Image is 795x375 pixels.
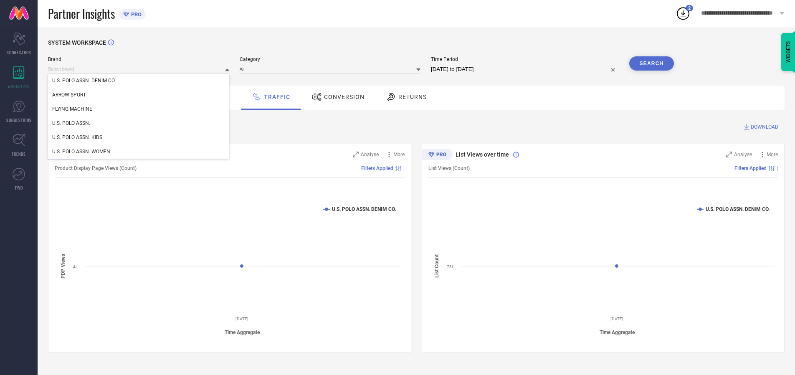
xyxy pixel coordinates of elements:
[428,165,470,171] span: List Views (Count)
[734,165,767,171] span: Filters Applied
[431,56,619,62] span: Time Period
[48,88,229,102] div: ARROW SPORT
[751,123,778,131] span: DOWNLOAD
[767,152,778,157] span: More
[422,149,453,162] div: Premium
[8,83,30,89] span: WORKSPACE
[599,329,635,335] tspan: Time Aggregate
[629,56,674,71] button: Search
[734,152,752,157] span: Analyse
[726,152,732,157] svg: Zoom
[52,120,90,126] span: U.S. POLO ASSN.
[361,152,379,157] span: Analyse
[777,165,778,171] span: |
[706,206,770,212] text: U.S. POLO ASSN. DENIM CO.
[48,56,229,62] span: Brand
[434,254,440,278] tspan: List Count
[688,5,691,11] span: 2
[48,5,115,22] span: Partner Insights
[15,185,23,191] span: FWD
[52,134,102,140] span: U.S. POLO ASSN. KIDS
[361,165,393,171] span: Filters Applied
[12,151,26,157] span: TRENDS
[129,11,142,18] span: PRO
[353,152,359,157] svg: Zoom
[431,64,619,74] input: Select time period
[48,65,229,73] input: Select brand
[447,264,454,269] text: 73L
[324,94,365,100] span: Conversion
[52,92,86,98] span: ARROW SPORT
[403,165,405,171] span: |
[55,165,137,171] span: Product Display Page Views (Count)
[393,152,405,157] span: More
[48,144,229,159] div: U.S. POLO ASSN. WOMEN
[60,253,66,278] tspan: PDP Views
[48,73,229,88] div: U.S. POLO ASSN. DENIM CO.
[48,39,106,46] span: SYSTEM WORKSPACE
[48,130,229,144] div: U.S. POLO ASSN. KIDS
[7,49,31,56] span: SCORECARDS
[225,329,260,335] tspan: Time Aggregate
[73,264,78,269] text: 4L
[456,151,509,158] span: List Views over time
[332,206,396,212] text: U.S. POLO ASSN. DENIM CO.
[676,6,691,21] div: Open download list
[264,94,290,100] span: Traffic
[48,102,229,116] div: FLYING MACHINE
[48,116,229,130] div: U.S. POLO ASSN.
[398,94,427,100] span: Returns
[6,117,32,123] span: SUGGESTIONS
[52,149,110,155] span: U.S. POLO ASSN. WOMEN
[52,78,116,84] span: U.S. POLO ASSN. DENIM CO.
[52,106,92,112] span: FLYING MACHINE
[240,56,421,62] span: Category
[610,317,623,321] text: [DATE]
[235,317,248,321] text: [DATE]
